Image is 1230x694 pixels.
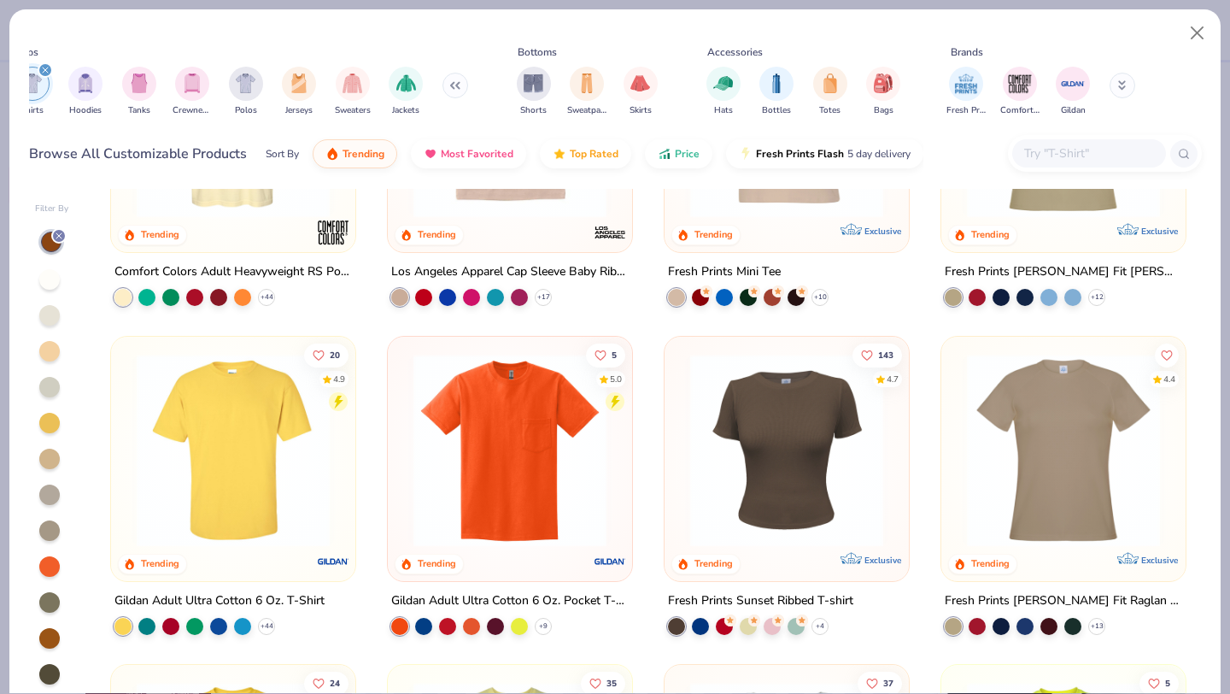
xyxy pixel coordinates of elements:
[183,74,202,93] img: Crewnecks Image
[68,67,102,117] button: filter button
[229,67,263,117] button: filter button
[396,74,416,93] img: Jackets Image
[1007,71,1033,97] img: Comfort Colors Image
[874,104,893,117] span: Bags
[866,67,900,117] button: filter button
[518,44,557,60] div: Bottoms
[128,104,150,117] span: Tanks
[290,74,308,93] img: Jerseys Image
[567,67,606,117] button: filter button
[713,74,733,93] img: Hats Image
[236,74,255,93] img: Polos Image
[22,74,42,93] img: Shirts Image
[567,104,606,117] span: Sweatpants
[874,74,893,93] img: Bags Image
[130,74,149,93] img: Tanks Image
[29,144,247,164] div: Browse All Customizable Products
[235,104,257,117] span: Polos
[756,147,844,161] span: Fresh Prints Flash
[813,67,847,117] button: filter button
[759,67,794,117] div: filter for Bottles
[524,74,543,93] img: Shorts Image
[76,74,95,93] img: Hoodies Image
[68,67,102,117] div: filter for Hoodies
[313,139,397,168] button: Trending
[335,67,371,117] button: filter button
[577,74,596,93] img: Sweatpants Image
[706,67,741,117] button: filter button
[624,67,658,117] div: filter for Skirts
[35,203,69,215] div: Filter By
[389,67,423,117] div: filter for Jackets
[946,104,986,117] span: Fresh Prints
[343,74,362,93] img: Sweaters Image
[517,67,551,117] div: filter for Shorts
[953,71,979,97] img: Fresh Prints Image
[266,146,299,162] div: Sort By
[630,74,650,93] img: Skirts Image
[739,147,753,161] img: flash.gif
[173,67,212,117] div: filter for Crewnecks
[714,104,733,117] span: Hats
[173,104,212,117] span: Crewnecks
[1000,67,1040,117] button: filter button
[1061,104,1086,117] span: Gildan
[1056,67,1090,117] button: filter button
[759,67,794,117] button: filter button
[15,67,50,117] div: filter for Shirts
[122,67,156,117] div: filter for Tanks
[567,67,606,117] div: filter for Sweatpants
[553,147,566,161] img: TopRated.gif
[335,67,371,117] div: filter for Sweaters
[645,139,712,168] button: Price
[424,147,437,161] img: most_fav.gif
[707,44,763,60] div: Accessories
[1000,104,1040,117] span: Comfort Colors
[951,44,983,60] div: Brands
[726,139,923,168] button: Fresh Prints Flash5 day delivery
[1056,67,1090,117] div: filter for Gildan
[767,74,786,93] img: Bottles Image
[946,67,986,117] div: filter for Fresh Prints
[821,74,840,93] img: Totes Image
[392,104,419,117] span: Jackets
[282,67,316,117] button: filter button
[675,147,700,161] span: Price
[69,104,102,117] span: Hoodies
[441,147,513,161] span: Most Favorited
[389,67,423,117] button: filter button
[819,104,840,117] span: Totes
[706,67,741,117] div: filter for Hats
[1000,67,1040,117] div: filter for Comfort Colors
[1060,71,1086,97] img: Gildan Image
[762,104,791,117] span: Bottles
[411,139,526,168] button: Most Favorited
[285,104,313,117] span: Jerseys
[122,67,156,117] button: filter button
[946,67,986,117] button: filter button
[570,147,618,161] span: Top Rated
[630,104,652,117] span: Skirts
[15,67,50,117] button: filter button
[1181,17,1214,50] button: Close
[173,67,212,117] button: filter button
[325,147,339,161] img: trending.gif
[335,104,371,117] span: Sweaters
[866,67,900,117] div: filter for Bags
[282,67,316,117] div: filter for Jerseys
[229,67,263,117] div: filter for Polos
[517,67,551,117] button: filter button
[847,144,911,164] span: 5 day delivery
[540,139,631,168] button: Top Rated
[813,67,847,117] div: filter for Totes
[20,104,44,117] span: Shirts
[343,147,384,161] span: Trending
[520,104,547,117] span: Shorts
[1022,144,1154,163] input: Try "T-Shirt"
[624,67,658,117] button: filter button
